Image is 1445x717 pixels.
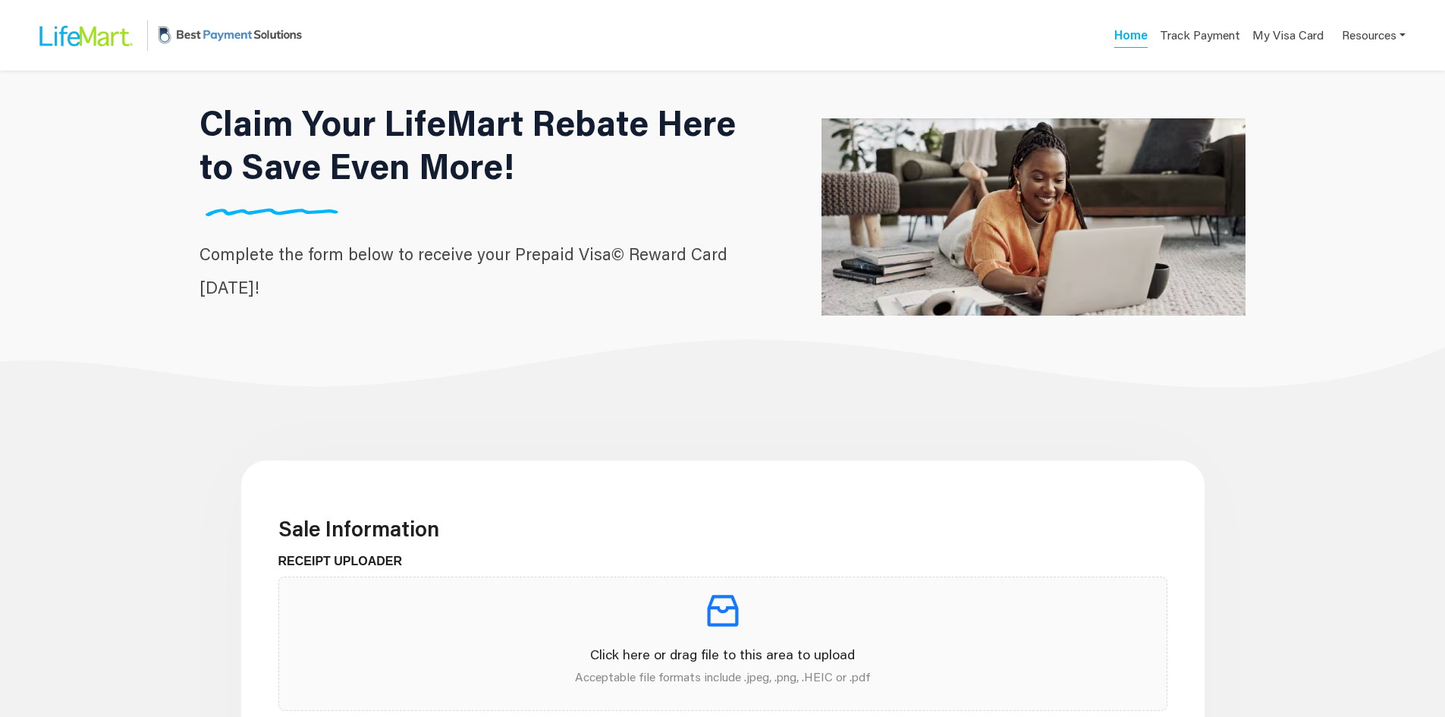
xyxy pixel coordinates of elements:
p: Acceptable file formats include .jpeg, .png, .HEIC or .pdf [291,668,1154,686]
span: inboxClick here or drag file to this area to uploadAcceptable file formats include .jpeg, .png, .... [279,577,1167,710]
p: Click here or drag file to this area to upload [291,644,1154,665]
a: Resources [1342,20,1406,51]
h3: Sale Information [278,516,1167,542]
span: inbox [702,590,744,632]
img: BPS Logo [154,10,306,61]
a: Track Payment [1160,27,1240,49]
img: Divider [199,208,345,216]
h1: Claim Your LifeMart Rebate Here to Save Even More! [199,101,759,187]
a: My Visa Card [1252,20,1324,51]
img: LifeMart Logo [27,11,141,60]
a: Home [1114,27,1148,48]
a: LifeMart LogoBPS Logo [27,10,306,61]
img: LifeMart Hero [821,40,1246,394]
label: RECEIPT UPLOADER [278,552,414,571]
p: Complete the form below to receive your Prepaid Visa© Reward Card [DATE]! [199,237,759,304]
